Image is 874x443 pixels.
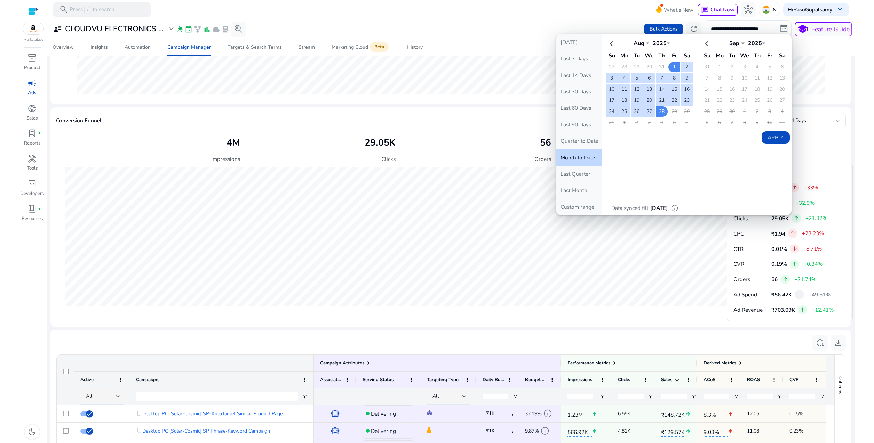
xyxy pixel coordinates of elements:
button: schoolFeature Guide [795,22,852,36]
p: 0.19% [771,260,787,268]
span: code_blocks [27,179,37,188]
p: Sales [26,115,38,122]
span: info [540,426,549,435]
button: Open Filter Menu [777,394,782,399]
span: smart_toy [331,409,340,418]
mat-icon: edit [509,408,519,419]
span: 12.05 [747,407,777,421]
span: 32.19% [525,407,542,421]
span: CVR [789,377,799,383]
p: +23.23% [802,231,824,236]
button: Open Filter Menu [648,394,653,399]
a: campaignAds [19,77,45,102]
button: Last 60 Days [556,100,602,116]
button: Open Filter Menu [513,394,518,399]
p: ₹703.09K [771,306,795,314]
mat-icon: arrow_upward [685,407,691,421]
p: Clicks [381,155,396,163]
div: 2025 [649,40,670,47]
button: Custom range [556,199,602,215]
p: ₹1.94 [771,230,785,238]
span: Chat Now [710,6,734,13]
span: handyman [27,154,37,163]
p: CTR [733,245,768,253]
span: chat [701,6,709,14]
span: inventory_2 [27,54,37,63]
span: 9.87% [525,424,539,438]
span: Last 14 Days [778,117,806,124]
button: Last 7 Days [556,50,602,67]
button: Open Filter Menu [302,394,308,399]
button: Last 14 Days [556,67,602,83]
span: arrow_upward [793,215,800,221]
span: wand_stars [176,25,183,33]
mat-icon: arrow_upward [728,424,733,438]
span: 11.08 [747,424,777,438]
span: Performance Metrics [567,360,610,366]
span: cloud [212,25,220,33]
a: inventory_2Product [19,52,45,77]
p: Impressions [211,155,240,163]
span: ₹1K [486,410,495,417]
p: Ad Revenue [733,306,768,314]
span: 0.23% [789,424,819,438]
span: 9.03% [704,425,728,437]
p: CPC [733,230,768,238]
span: Desktop PC [Solar-Cosmic] SP Phrase-Keyword Campaign [142,424,270,438]
h5: Conversion Funnel [56,117,102,124]
mat-icon: arrow_upward [685,424,691,438]
button: Open Filter Menu [691,394,697,399]
button: Open Filter Menu [733,394,739,399]
div: Stream [299,45,315,50]
p: Delivering [371,424,396,438]
span: Targeting Type [427,377,459,383]
span: arrow_upward [782,276,788,282]
p: Reports [24,140,40,147]
mat-icon: edit [509,426,519,436]
p: +33% [804,185,818,190]
button: hub [741,2,756,17]
span: Beta [370,42,389,52]
span: lab_profile [222,25,229,33]
span: expand_more [167,24,176,33]
span: info [543,409,552,418]
p: Developers [20,190,44,197]
h2: 29.05K [365,137,396,148]
button: Open Filter Menu [600,394,605,399]
span: lab_profile [27,129,37,138]
span: Budget Used [525,377,547,383]
span: ₹129.57K [661,425,685,437]
span: ACoS [704,377,715,383]
div: Automation [125,45,151,50]
input: Campaigns Filter Input [136,392,298,401]
a: donut_smallSales [19,102,45,128]
mat-icon: arrow_upward [592,407,597,421]
span: ROAS [747,377,760,383]
button: [DATE] [556,34,602,50]
b: RasuGopalsamy [793,6,832,13]
a: code_blocksDevelopers [19,178,45,203]
div: Campaign Manager [167,45,211,50]
span: / [84,6,91,14]
p: 0.01% [771,245,787,253]
div: Overview [53,45,74,50]
p: Marketplace [24,37,43,42]
div: History [407,45,423,50]
p: Ad Spend [733,290,768,298]
p: Clicks [733,214,768,222]
h2: 56 [540,137,551,148]
a: handymanTools [19,153,45,178]
p: ₹56.42K [771,290,792,298]
div: Aug [628,40,649,47]
span: book_4 [27,204,37,213]
span: Columns [837,376,843,394]
p: Tools [27,165,38,172]
span: refresh [689,24,698,33]
p: Product [24,65,40,72]
p: -8.71% [804,246,822,251]
span: download [834,338,843,347]
span: Clicks [618,377,630,383]
mat-icon: arrow_upward [728,407,733,421]
p: [DATE] [650,204,668,212]
span: school [797,24,808,35]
